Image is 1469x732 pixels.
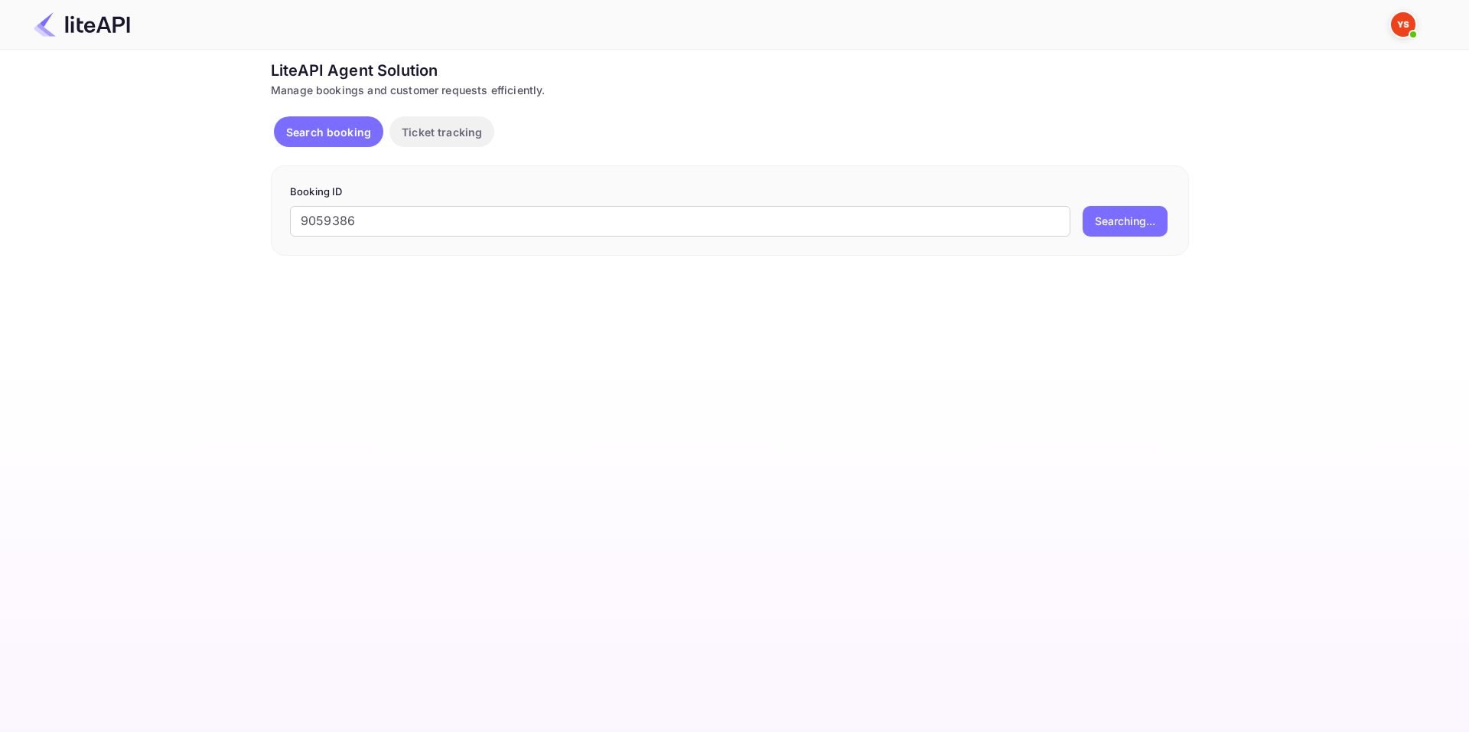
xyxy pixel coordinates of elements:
div: LiteAPI Agent Solution [271,59,1189,82]
p: Ticket tracking [402,124,482,140]
img: Yandex Support [1391,12,1415,37]
input: Enter Booking ID (e.g., 63782194) [290,206,1070,237]
p: Search booking [286,124,371,140]
div: Manage bookings and customer requests efficiently. [271,82,1189,98]
img: LiteAPI Logo [34,12,130,37]
p: Booking ID [290,185,1170,200]
button: Searching... [1083,206,1168,237]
